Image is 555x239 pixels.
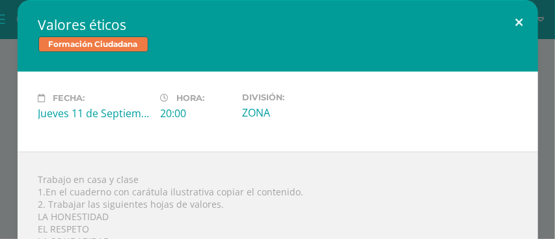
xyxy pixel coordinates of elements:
span: Hora: [177,93,205,103]
div: Jueves 11 de Septiembre [38,106,150,120]
div: ZONA [242,105,354,120]
div: 20:00 [161,106,232,120]
span: Formación Ciudadana [38,36,148,52]
h2: Valores éticos [38,16,517,34]
span: Fecha: [53,93,85,103]
label: División: [242,92,354,102]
